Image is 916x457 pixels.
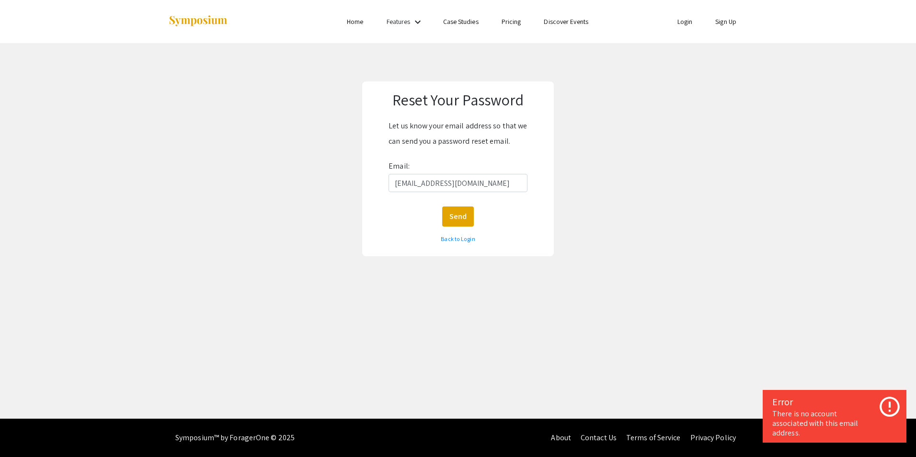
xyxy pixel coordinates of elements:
[412,16,424,28] mat-icon: Expand Features list
[544,17,588,26] a: Discover Events
[626,433,681,443] a: Terms of Service
[387,17,411,26] a: Features
[371,91,545,109] h1: Reset Your Password
[677,17,693,26] a: Login
[7,414,41,450] iframe: Chat
[443,17,479,26] a: Case Studies
[581,433,617,443] a: Contact Us
[772,409,897,438] div: There is no account associated with this email address.
[168,15,228,28] img: Symposium by ForagerOne
[690,433,736,443] a: Privacy Policy
[502,17,521,26] a: Pricing
[772,395,897,409] div: Error
[715,17,736,26] a: Sign Up
[175,419,295,457] div: Symposium™ by ForagerOne © 2025
[442,206,474,227] button: Send
[389,159,410,174] label: Email:
[347,17,363,26] a: Home
[441,235,475,242] a: Back to Login
[551,433,571,443] a: About
[389,118,527,149] div: Let us know your email address so that we can send you a password reset email.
